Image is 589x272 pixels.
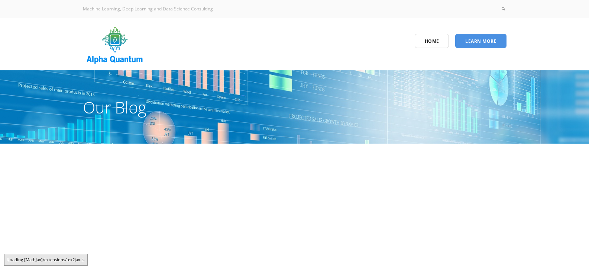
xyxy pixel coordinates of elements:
[4,254,88,266] div: Loading [MathJax]/extensions/tex2jax.js
[415,34,449,48] a: Home
[425,38,439,44] span: Home
[465,38,496,44] span: Learn More
[83,6,213,12] span: Machine Learning, Deep Learning and Data Science Consulting
[83,96,507,118] h1: Our Blog
[455,34,507,48] a: Learn More
[83,24,147,67] img: logo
